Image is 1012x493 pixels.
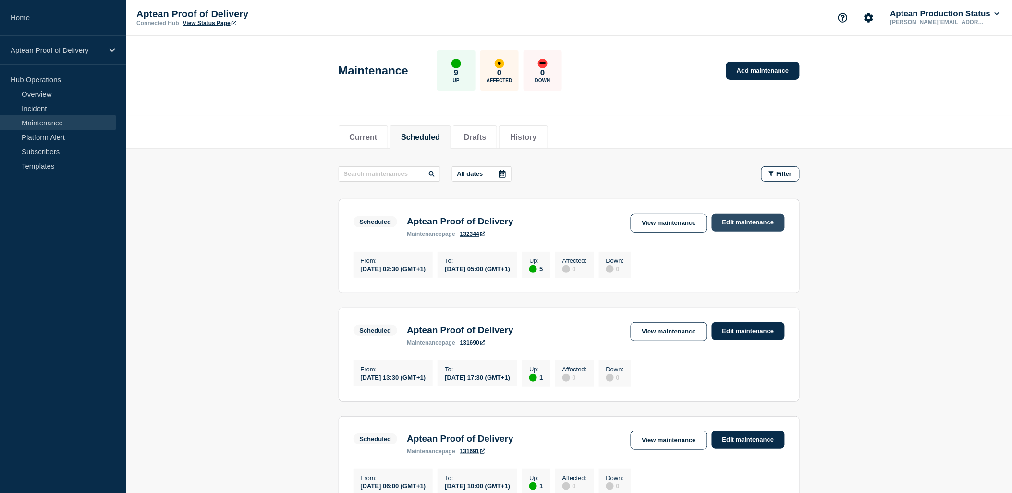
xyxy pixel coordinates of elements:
span: maintenance [407,339,442,346]
div: down [538,59,548,68]
p: Up [453,78,460,83]
p: page [407,231,455,237]
div: 0 [562,481,587,490]
span: maintenance [407,231,442,237]
h3: Aptean Proof of Delivery [407,216,513,227]
button: Aptean Production Status [889,9,1001,19]
a: 131691 [460,448,485,455]
p: 0 [497,68,501,78]
p: page [407,448,455,455]
button: All dates [452,166,512,182]
div: [DATE] 06:00 (GMT+1) [361,481,426,490]
div: up [451,59,461,68]
div: disabled [562,482,570,490]
p: All dates [457,170,483,177]
div: 0 [562,373,587,382]
h3: Aptean Proof of Delivery [407,433,513,444]
div: 5 [529,264,543,273]
a: View maintenance [631,214,707,233]
a: Edit maintenance [712,322,785,340]
div: Scheduled [360,218,391,225]
p: From : [361,366,426,373]
div: disabled [562,265,570,273]
div: 0 [562,264,587,273]
h1: Maintenance [339,64,408,77]
div: 0 [606,373,624,382]
p: Affected : [562,366,587,373]
p: Down : [606,474,624,481]
div: disabled [606,374,614,382]
p: Affected [487,78,512,83]
button: Scheduled [401,133,440,142]
div: disabled [606,482,614,490]
a: View maintenance [631,431,707,450]
div: 0 [606,264,624,273]
p: Connected Hub [136,20,179,26]
p: Down : [606,366,624,373]
button: Drafts [464,133,486,142]
div: [DATE] 10:00 (GMT+1) [445,481,510,490]
div: 1 [529,373,543,382]
p: 0 [540,68,545,78]
p: To : [445,257,510,264]
span: maintenance [407,448,442,455]
p: Down : [606,257,624,264]
a: View maintenance [631,322,707,341]
button: Current [350,133,378,142]
div: up [529,374,537,382]
p: To : [445,474,510,481]
p: Up : [529,366,543,373]
p: To : [445,366,510,373]
div: 0 [606,481,624,490]
div: [DATE] 13:30 (GMT+1) [361,373,426,381]
p: Down [535,78,550,83]
div: Scheduled [360,327,391,334]
h3: Aptean Proof of Delivery [407,325,513,335]
p: Affected : [562,474,587,481]
div: disabled [606,265,614,273]
a: View Status Page [183,20,236,26]
p: Affected : [562,257,587,264]
div: up [529,265,537,273]
a: Add maintenance [726,62,799,80]
button: Support [833,8,853,28]
a: Edit maintenance [712,431,785,449]
div: disabled [562,374,570,382]
p: From : [361,257,426,264]
div: 1 [529,481,543,490]
div: [DATE] 17:30 (GMT+1) [445,373,510,381]
p: 9 [454,68,458,78]
div: affected [495,59,504,68]
p: Aptean Proof of Delivery [11,46,103,54]
div: up [529,482,537,490]
div: [DATE] 05:00 (GMT+1) [445,264,510,272]
p: From : [361,474,426,481]
div: Scheduled [360,435,391,443]
button: History [510,133,536,142]
button: Account settings [859,8,879,28]
a: Edit maintenance [712,214,785,232]
a: 132344 [460,231,485,237]
span: Filter [777,170,792,177]
button: Filter [761,166,800,182]
div: [DATE] 02:30 (GMT+1) [361,264,426,272]
p: Up : [529,474,543,481]
input: Search maintenances [339,166,440,182]
p: [PERSON_NAME][EMAIL_ADDRESS][DOMAIN_NAME] [889,19,988,25]
p: Up : [529,257,543,264]
a: 131690 [460,339,485,346]
p: page [407,339,455,346]
p: Aptean Proof of Delivery [136,9,329,20]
